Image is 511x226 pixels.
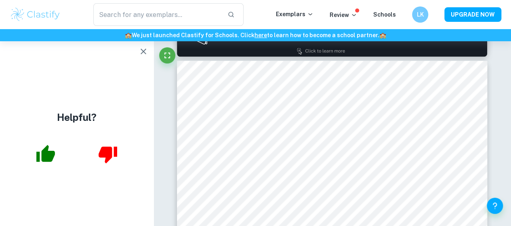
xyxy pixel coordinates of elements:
h4: Helpful? [57,110,97,125]
img: Clastify logo [10,6,61,23]
a: Schools [373,11,396,18]
h6: We just launched Clastify for Schools. Click to learn how to become a school partner. [2,31,509,40]
p: Review [330,11,357,19]
span: 🏫 [125,32,132,38]
p: Exemplars [276,10,313,19]
button: Help and Feedback [487,198,503,214]
a: here [254,32,267,38]
button: Fullscreen [159,47,175,63]
h6: LK [416,10,425,19]
input: Search for any exemplars... [93,3,221,26]
button: UPGRADE NOW [444,7,501,22]
span: 🏫 [379,32,386,38]
button: LK [412,6,428,23]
